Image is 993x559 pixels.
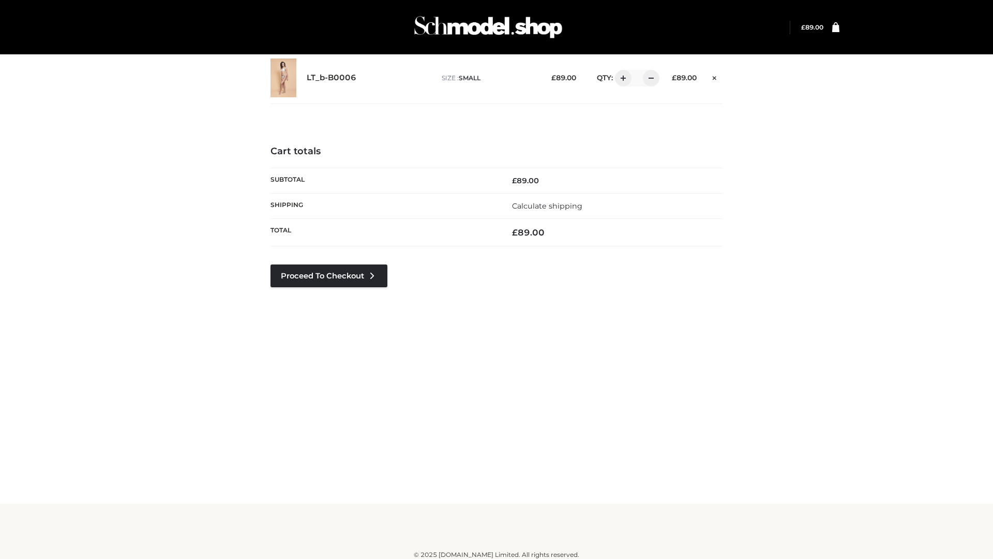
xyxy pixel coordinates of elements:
bdi: 89.00 [551,73,576,82]
bdi: 89.00 [512,227,545,238]
span: £ [512,227,518,238]
a: £89.00 [801,23,823,31]
img: Schmodel Admin 964 [411,7,566,48]
h4: Cart totals [270,146,723,157]
span: £ [672,73,676,82]
a: LT_b-B0006 [307,73,356,83]
bdi: 89.00 [512,176,539,185]
th: Shipping [270,193,496,218]
bdi: 89.00 [801,23,823,31]
th: Total [270,219,496,246]
span: SMALL [459,74,480,82]
a: Calculate shipping [512,201,582,211]
bdi: 89.00 [672,73,697,82]
th: Subtotal [270,168,496,193]
a: Proceed to Checkout [270,264,387,287]
div: QTY: [586,70,656,86]
span: £ [512,176,517,185]
p: size : [442,73,535,83]
span: £ [801,23,805,31]
span: £ [551,73,556,82]
a: Remove this item [707,70,723,83]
